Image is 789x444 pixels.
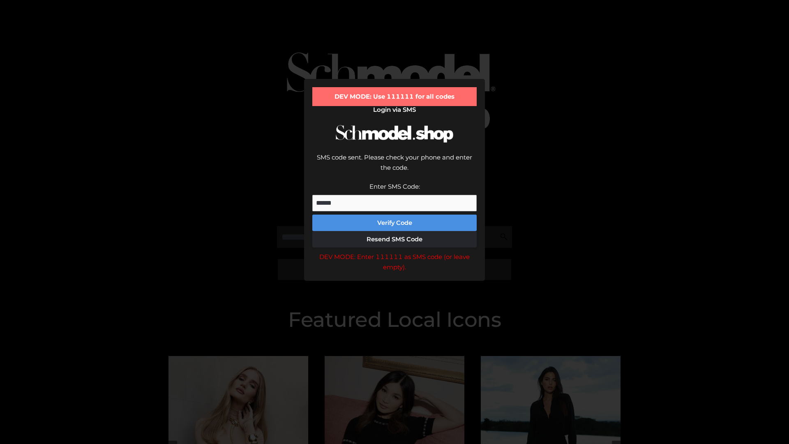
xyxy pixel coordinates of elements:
label: Enter SMS Code: [369,183,420,190]
div: SMS code sent. Please check your phone and enter the code. [312,152,477,181]
div: DEV MODE: Enter 111111 as SMS code (or leave empty). [312,252,477,273]
button: Verify Code [312,215,477,231]
button: Resend SMS Code [312,231,477,247]
h2: Login via SMS [312,106,477,113]
div: DEV MODE: Use 111111 for all codes [312,87,477,106]
img: Schmodel Logo [333,118,456,150]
